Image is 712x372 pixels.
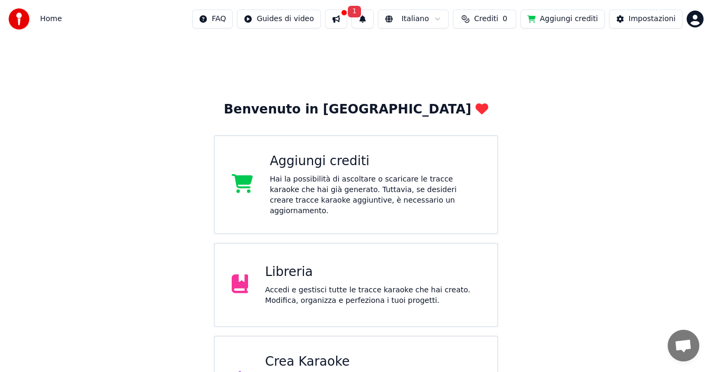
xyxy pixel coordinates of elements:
button: Crediti0 [453,9,516,28]
span: 1 [348,6,362,17]
a: Aprire la chat [668,330,699,361]
button: Aggiungi crediti [520,9,605,28]
div: Impostazioni [629,14,676,24]
div: Accedi e gestisci tutte le tracce karaoke che hai creato. Modifica, organizza e perfeziona i tuoi... [265,285,480,306]
span: Home [40,14,62,24]
nav: breadcrumb [40,14,62,24]
div: Hai la possibilità di ascoltare o scaricare le tracce karaoke che hai già generato. Tuttavia, se ... [270,174,480,216]
div: Aggiungi crediti [270,153,480,170]
button: Impostazioni [609,9,682,28]
span: 0 [502,14,507,24]
div: Crea Karaoke [265,354,480,370]
div: Libreria [265,264,480,281]
button: 1 [352,9,374,28]
div: Benvenuto in [GEOGRAPHIC_DATA] [224,101,488,118]
button: FAQ [192,9,233,28]
button: Guides di video [237,9,320,28]
img: youka [8,8,30,30]
span: Crediti [474,14,498,24]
